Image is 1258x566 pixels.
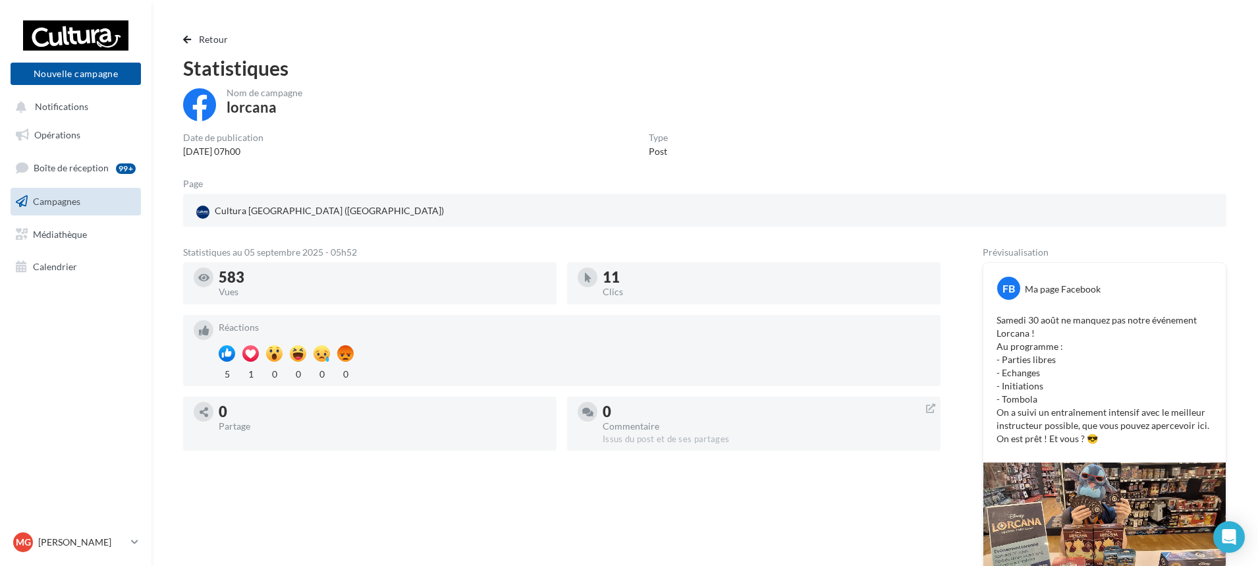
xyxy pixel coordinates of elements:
span: MG [16,536,31,549]
div: Commentaire [603,422,930,431]
div: 0 [266,365,283,381]
div: 11 [603,270,930,285]
div: Réactions [219,323,930,332]
div: 1 [242,365,259,381]
a: Calendrier [8,253,144,281]
a: Cultura [GEOGRAPHIC_DATA] ([GEOGRAPHIC_DATA]) [194,202,534,221]
div: [DATE] 07h00 [183,145,263,158]
div: Post [649,145,668,158]
a: Médiathèque [8,221,144,248]
div: 0 [290,365,306,381]
div: Prévisualisation [983,248,1226,257]
a: MG [PERSON_NAME] [11,530,141,555]
span: Opérations [34,129,80,140]
span: Boîte de réception [34,162,109,173]
div: lorcana [227,100,277,115]
span: Campagnes [33,196,80,207]
span: Retour [199,34,229,45]
div: 0 [219,405,546,419]
div: 583 [219,270,546,285]
div: Issus du post et de ses partages [603,434,930,445]
div: 5 [219,365,235,381]
div: Type [649,133,668,142]
div: Statistiques [183,58,1226,78]
p: Samedi 30 août ne manquez pas notre événement Lorcana ! Au programme : - Parties libres - Echange... [997,314,1213,445]
div: Partage [219,422,546,431]
a: Campagnes [8,188,144,215]
div: Ma page Facebook [1025,283,1101,296]
span: Notifications [35,101,88,113]
span: Calendrier [33,261,77,272]
a: Opérations [8,121,144,149]
div: Date de publication [183,133,263,142]
span: Médiathèque [33,228,87,239]
p: [PERSON_NAME] [38,536,126,549]
div: Vues [219,287,546,297]
div: FB [997,277,1020,300]
div: Statistiques au 05 septembre 2025 - 05h52 [183,248,941,257]
div: Cultura [GEOGRAPHIC_DATA] ([GEOGRAPHIC_DATA]) [194,202,447,221]
a: Boîte de réception99+ [8,154,144,182]
div: 99+ [116,163,136,174]
button: Nouvelle campagne [11,63,141,85]
div: Open Intercom Messenger [1213,521,1245,553]
div: Clics [603,287,930,297]
div: 0 [314,365,330,381]
div: 0 [337,365,354,381]
div: Page [183,179,213,188]
button: Retour [183,32,234,47]
div: Nom de campagne [227,88,302,98]
div: 0 [603,405,930,419]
